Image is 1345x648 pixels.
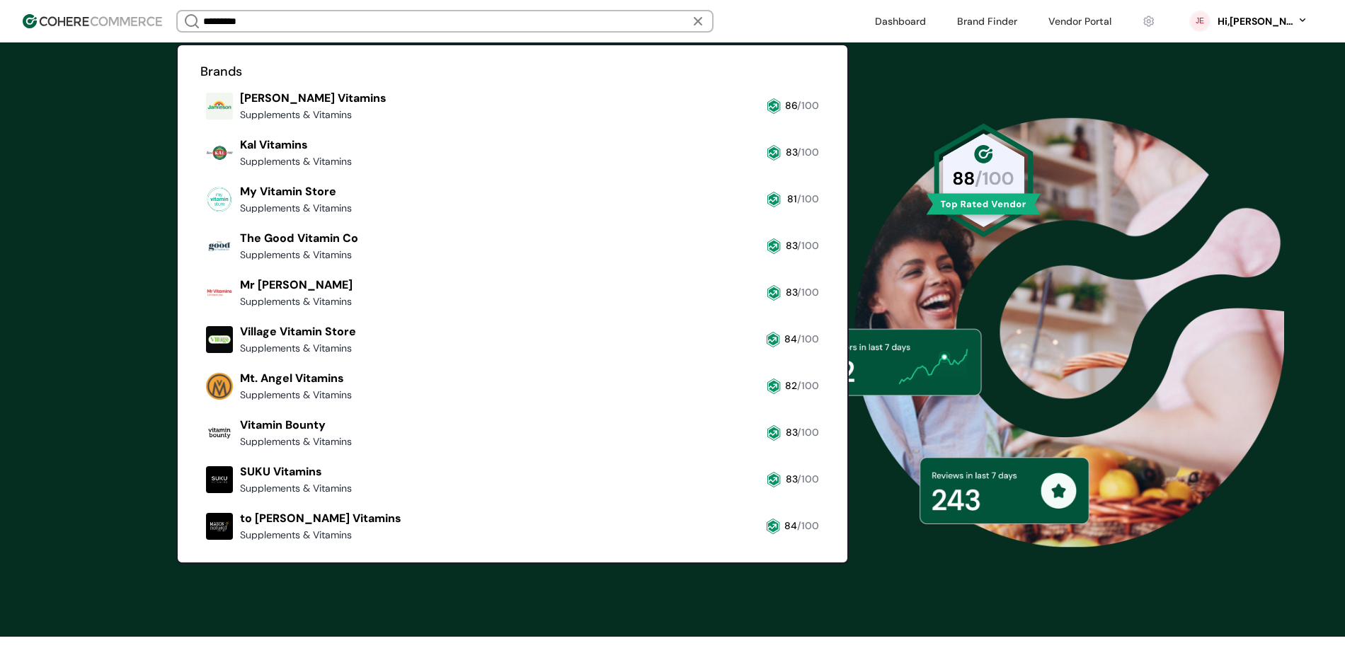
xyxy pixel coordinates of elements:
span: 84 [784,332,797,345]
span: 83 [786,146,797,158]
span: /100 [797,192,819,205]
span: 83 [786,239,797,252]
span: 86 [785,99,797,112]
span: /100 [797,379,819,392]
img: Cohere Logo [23,14,162,28]
span: 84 [784,519,797,532]
span: 82 [785,379,797,392]
span: /100 [797,473,819,485]
span: 81 [787,192,797,205]
button: Hi,[PERSON_NAME] [1216,14,1308,29]
span: /100 [797,146,819,158]
span: /100 [797,426,819,439]
span: 83 [786,473,797,485]
div: Hi, [PERSON_NAME] [1216,14,1294,29]
span: /100 [797,286,819,299]
svg: 0 percent [1189,11,1210,32]
span: 83 [786,286,797,299]
span: /100 [797,519,819,532]
span: /100 [797,99,819,112]
span: /100 [797,239,819,252]
span: 83 [786,426,797,439]
span: /100 [797,332,819,345]
h2: Brands [200,62,825,81]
